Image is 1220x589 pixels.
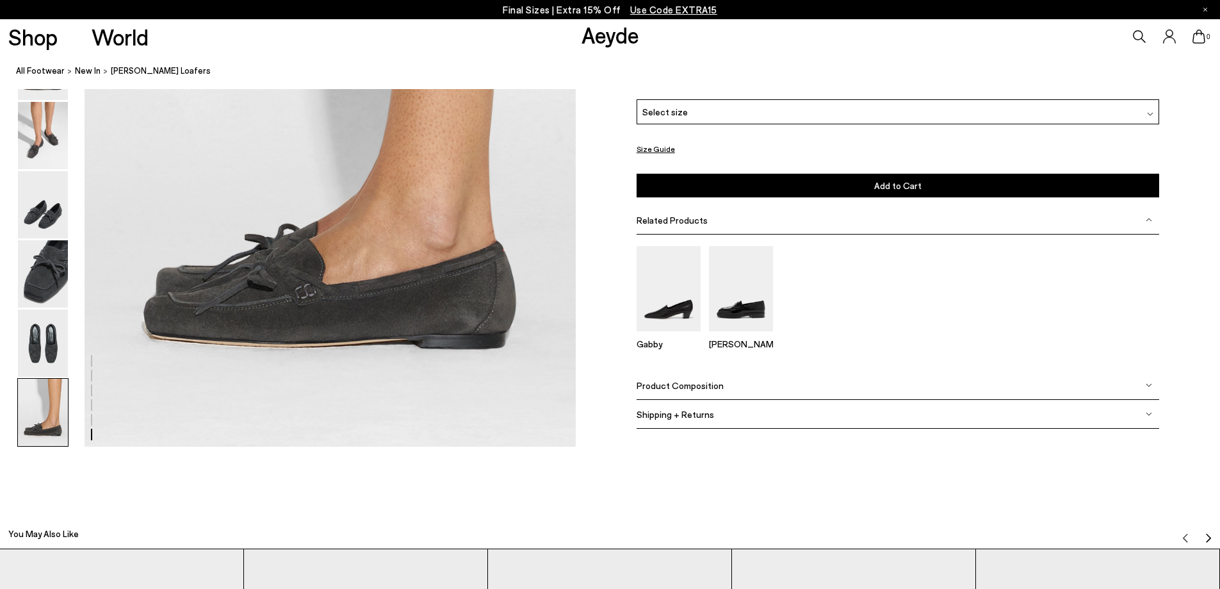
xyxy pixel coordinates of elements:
span: Related Products [637,215,708,226]
a: New In [75,64,101,78]
img: svg%3E [1203,533,1214,543]
button: Size Guide [637,141,675,157]
span: Product Composition [637,380,724,391]
img: Jasper Moccasin Loafers - Image 6 [18,379,68,446]
span: Select size [642,105,688,119]
p: Final Sizes | Extra 15% Off [503,2,717,18]
h2: You May Also Like [8,527,79,540]
span: New In [75,65,101,76]
a: Gabby Almond-Toe Loafers Gabby [637,322,701,349]
img: svg%3E [1147,111,1153,117]
img: svg%3E [1180,533,1191,543]
a: World [92,26,149,48]
span: 0 [1205,33,1212,40]
button: Next slide [1203,524,1214,543]
img: svg%3E [1146,217,1152,224]
a: Leon Loafers [PERSON_NAME] [709,322,773,349]
a: All Footwear [16,64,65,78]
a: Aeyde [582,21,639,48]
span: Add to Cart [874,180,922,191]
button: Add to Cart [637,174,1159,197]
span: Navigate to /collections/ss25-final-sizes [630,4,717,15]
span: Shipping + Returns [637,409,714,420]
span: [PERSON_NAME] Loafers [111,64,211,78]
p: [PERSON_NAME] [709,338,773,349]
img: svg%3E [1146,411,1152,417]
img: Gabby Almond-Toe Loafers [637,246,701,331]
a: 0 [1192,29,1205,44]
img: svg%3E [1146,382,1152,388]
img: Jasper Moccasin Loafers - Image 5 [18,310,68,377]
img: Leon Loafers [709,246,773,331]
nav: breadcrumb [16,54,1220,89]
a: Shop [8,26,58,48]
img: Jasper Moccasin Loafers - Image 2 [18,102,68,169]
img: Jasper Moccasin Loafers - Image 3 [18,171,68,238]
img: Jasper Moccasin Loafers - Image 4 [18,240,68,308]
button: Previous slide [1180,524,1191,543]
p: Gabby [637,338,701,349]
